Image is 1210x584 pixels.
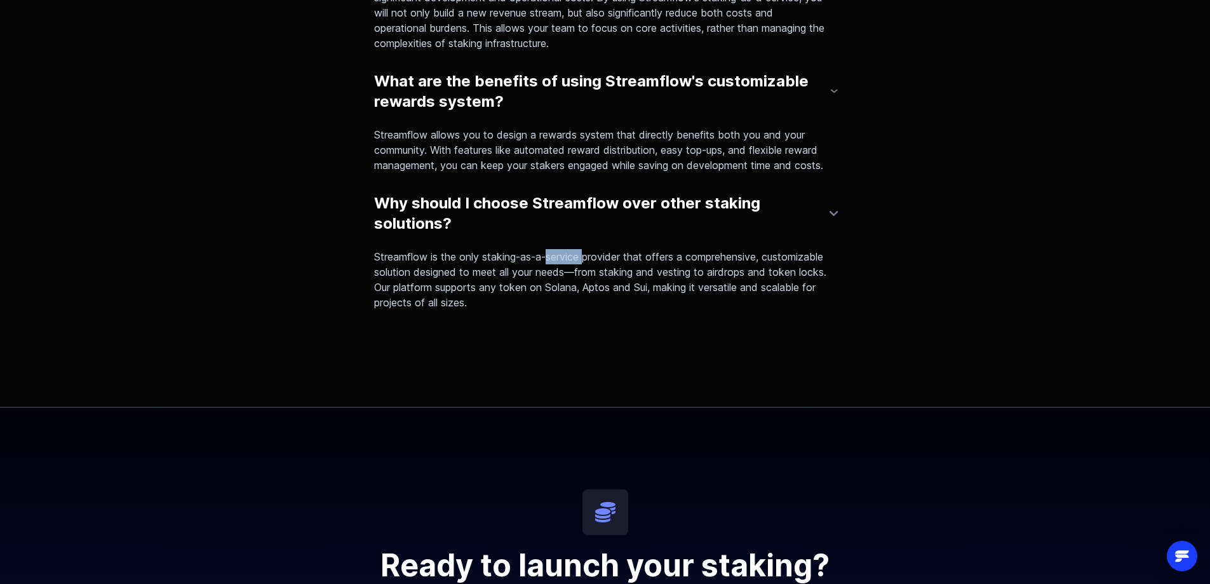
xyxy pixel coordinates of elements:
img: icon [582,489,628,535]
p: Streamflow allows you to design a rewards system that directly benefits both you and your communi... [374,127,826,173]
div: Open Intercom Messenger [1167,541,1197,571]
button: What are the benefits of using Streamflow's customizable rewards system? [374,66,837,117]
h2: Ready to launch your staking? [300,550,910,581]
button: Why should I choose Streamflow over other staking solutions? [374,188,837,239]
p: Streamflow is the only staking-as-a-service provider that offers a comprehensive, customizable so... [374,249,826,310]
